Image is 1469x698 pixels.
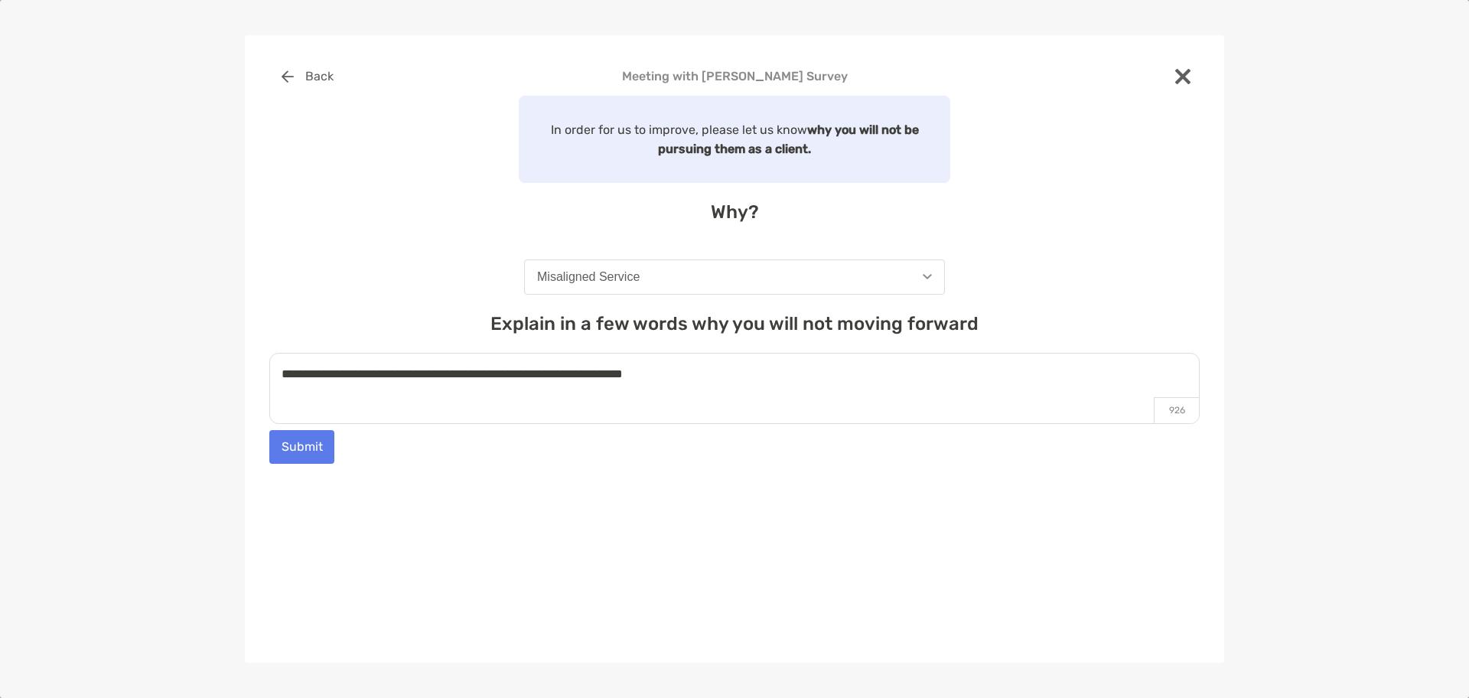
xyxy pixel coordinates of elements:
[269,313,1200,334] h4: Explain in a few words why you will not moving forward
[537,270,640,284] div: Misaligned Service
[524,259,945,295] button: Misaligned Service
[528,120,941,158] p: In order for us to improve, please let us know
[923,274,932,279] img: Open dropdown arrow
[269,430,334,464] button: Submit
[1175,69,1191,84] img: close modal
[269,201,1200,223] h4: Why?
[269,69,1200,83] h4: Meeting with [PERSON_NAME] Survey
[658,122,919,156] strong: why you will not be pursuing them as a client.
[1154,397,1199,423] p: 926
[282,70,294,83] img: button icon
[269,60,345,93] button: Back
